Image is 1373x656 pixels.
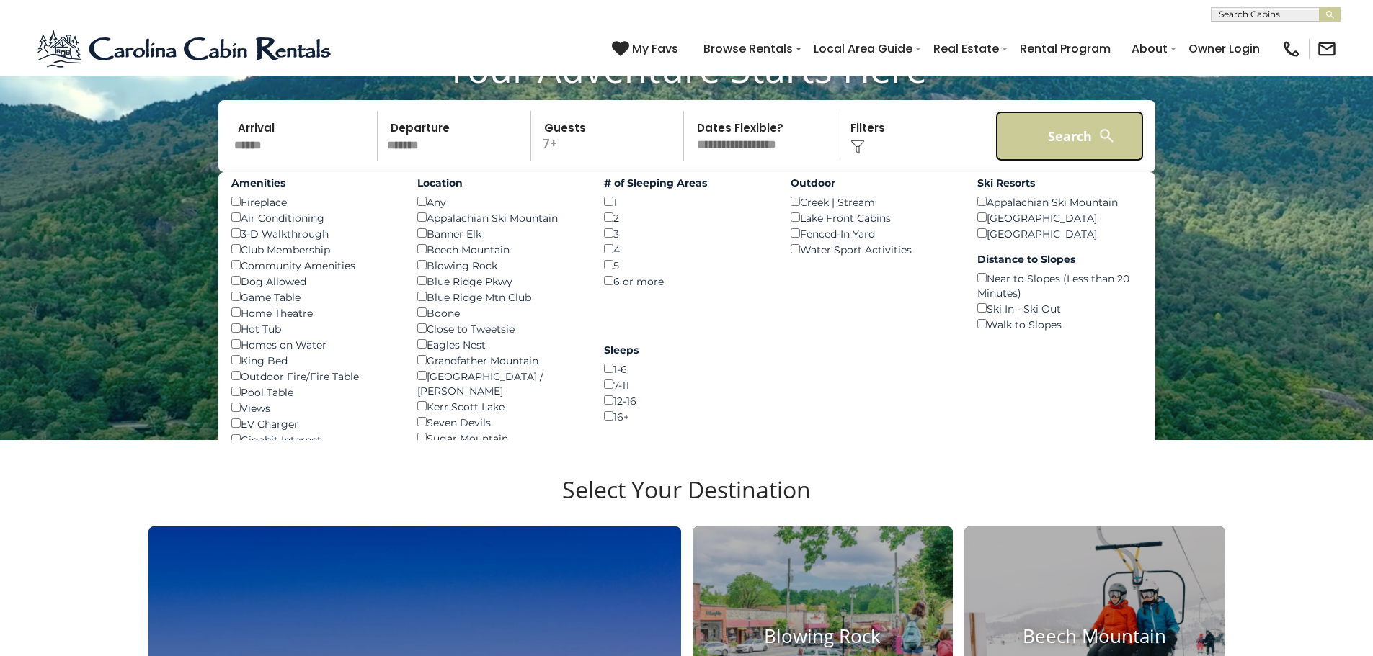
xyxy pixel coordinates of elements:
div: 6 or more [604,273,769,289]
p: 7+ [536,111,684,161]
label: # of Sleeping Areas [604,176,769,190]
div: Creek | Stream [791,194,956,210]
div: EV Charger [231,415,396,431]
div: Appalachian Ski Mountain [417,210,582,225]
div: 1 [604,194,769,210]
div: Sugar Mountain [417,430,582,446]
div: 3 [604,225,769,241]
div: Homes on Water [231,336,396,352]
div: 16+ [604,408,769,424]
div: Seven Devils [417,414,582,430]
div: 12-16 [604,392,769,408]
div: [GEOGRAPHIC_DATA] [977,225,1142,241]
label: Outdoor [791,176,956,190]
div: Appalachian Ski Mountain [977,194,1142,210]
div: 2 [604,210,769,225]
a: About [1124,36,1175,61]
div: Lake Front Cabins [791,210,956,225]
img: mail-regular-black.png [1317,39,1337,59]
h4: Beech Mountain [964,626,1225,648]
div: Game Table [231,289,396,305]
img: phone-regular-black.png [1281,39,1302,59]
div: Blowing Rock [417,257,582,273]
a: Local Area Guide [807,36,920,61]
div: Boone [417,305,582,320]
div: Blue Ridge Pkwy [417,273,582,289]
div: Walk to Slopes [977,316,1142,332]
div: Gigabit Internet [231,431,396,447]
div: Water Sport Activities [791,241,956,257]
div: Hot Tub [231,320,396,336]
div: Outdoor Fire/Fire Table [231,368,396,384]
div: Air Conditioning [231,210,396,225]
button: Search [995,111,1145,161]
div: 7-11 [604,377,769,392]
img: search-regular-white.png [1098,127,1116,145]
div: Eagles Nest [417,336,582,352]
h1: Your Adventure Starts Here [11,46,1362,91]
div: Views [231,400,396,415]
div: Blue Ridge Mtn Club [417,289,582,305]
div: 1-6 [604,361,769,377]
div: Any [417,194,582,210]
div: [GEOGRAPHIC_DATA] / [PERSON_NAME] [417,368,582,398]
label: Location [417,176,582,190]
a: Real Estate [926,36,1006,61]
label: Ski Resorts [977,176,1142,190]
div: Fenced-In Yard [791,225,956,241]
div: Grandfather Mountain [417,352,582,368]
div: 5 [604,257,769,273]
div: 4 [604,241,769,257]
div: Pool Table [231,384,396,400]
label: Distance to Slopes [977,252,1142,266]
div: Fireplace [231,194,396,210]
h3: Select Your Destination [146,476,1227,526]
div: Close to Tweetsie [417,320,582,336]
div: Beech Mountain [417,241,582,257]
div: Community Amenities [231,257,396,273]
div: Club Membership [231,241,396,257]
span: My Favs [632,40,678,58]
a: Browse Rentals [696,36,800,61]
div: Banner Elk [417,225,582,241]
div: Dog Allowed [231,273,396,289]
div: Ski In - Ski Out [977,300,1142,316]
div: 3-D Walkthrough [231,225,396,241]
div: King Bed [231,352,396,368]
div: [GEOGRAPHIC_DATA] [977,210,1142,225]
a: My Favs [612,40,682,58]
div: Kerr Scott Lake [417,398,582,414]
label: Amenities [231,176,396,190]
a: Owner Login [1181,36,1267,61]
a: Rental Program [1013,36,1118,61]
img: filter--v1.png [850,140,865,154]
label: Sleeps [604,343,769,357]
h4: Blowing Rock [693,626,954,648]
img: Blue-2.png [36,27,335,71]
div: Home Theatre [231,305,396,320]
div: Near to Slopes (Less than 20 Minutes) [977,270,1142,300]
